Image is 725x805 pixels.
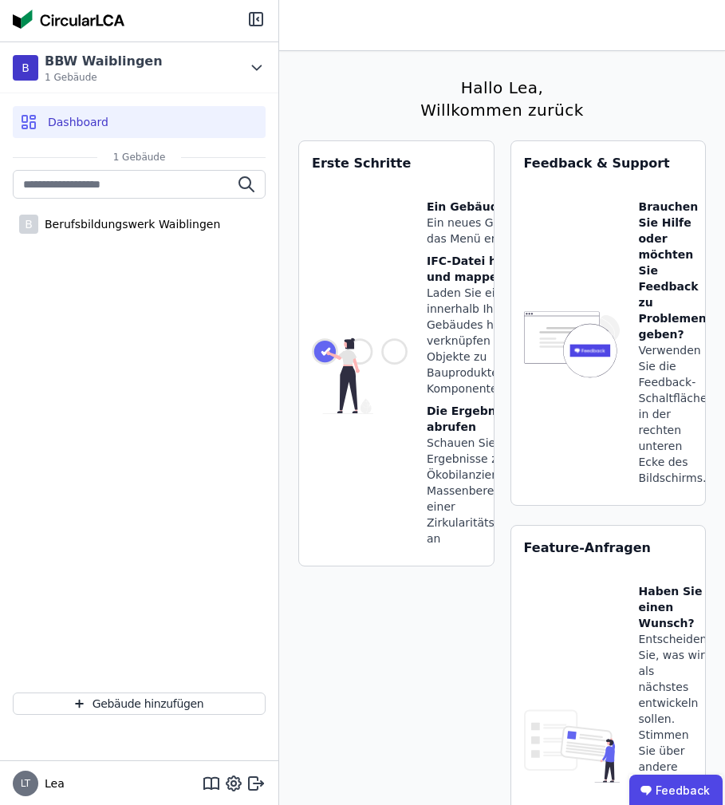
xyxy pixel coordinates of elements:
[511,141,706,186] div: Feedback & Support
[38,775,65,791] span: Lea
[427,285,569,397] div: Laden Sie eine IFC-Datei innerhalb Ihres Gebäudes hoch und verknüpfen Sie ihre Objekte zu Bauprod...
[13,10,124,29] img: Concular
[639,583,707,631] div: Haben Sie einen Wunsch?
[427,253,569,285] div: IFC-Datei hochladen und mappen
[639,199,707,342] div: Brauchen Sie Hilfe oder möchten Sie Feedback zu Problemen geben?
[427,435,569,547] div: Schauen Sie sich Ergebnisse zu einer Ökobilanzierung, einer Massenberechnung und einer Zirkularit...
[45,52,163,71] div: BBW Waiblingen
[312,199,408,553] img: getting_started_tile-DrF_GRSv.svg
[13,55,38,81] div: B
[97,151,182,164] span: 1 Gebäude
[48,114,108,130] span: Dashboard
[427,403,569,435] div: Die Ergebnisse abrufen
[511,526,706,570] div: Feature-Anfragen
[45,71,163,84] span: 1 Gebäude
[38,216,220,232] div: Berufsbildungswerk Waiblingen
[13,693,266,715] button: Gebäude hinzufügen
[19,215,38,234] div: B
[420,99,584,121] div: Willkommen zurück
[427,199,569,215] div: Ein Gebäude erstellen
[299,141,494,186] div: Erste Schritte
[427,215,569,247] div: Ein neues Gebäude über das Menü erstellen
[420,77,584,99] div: Hallo Lea,
[524,199,620,492] img: feedback-icon-HCTs5lye.svg
[639,342,707,486] div: Verwenden Sie die Feedback-Schaltfläche in der rechten unteren Ecke des Bildschirms.
[21,779,30,788] span: LT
